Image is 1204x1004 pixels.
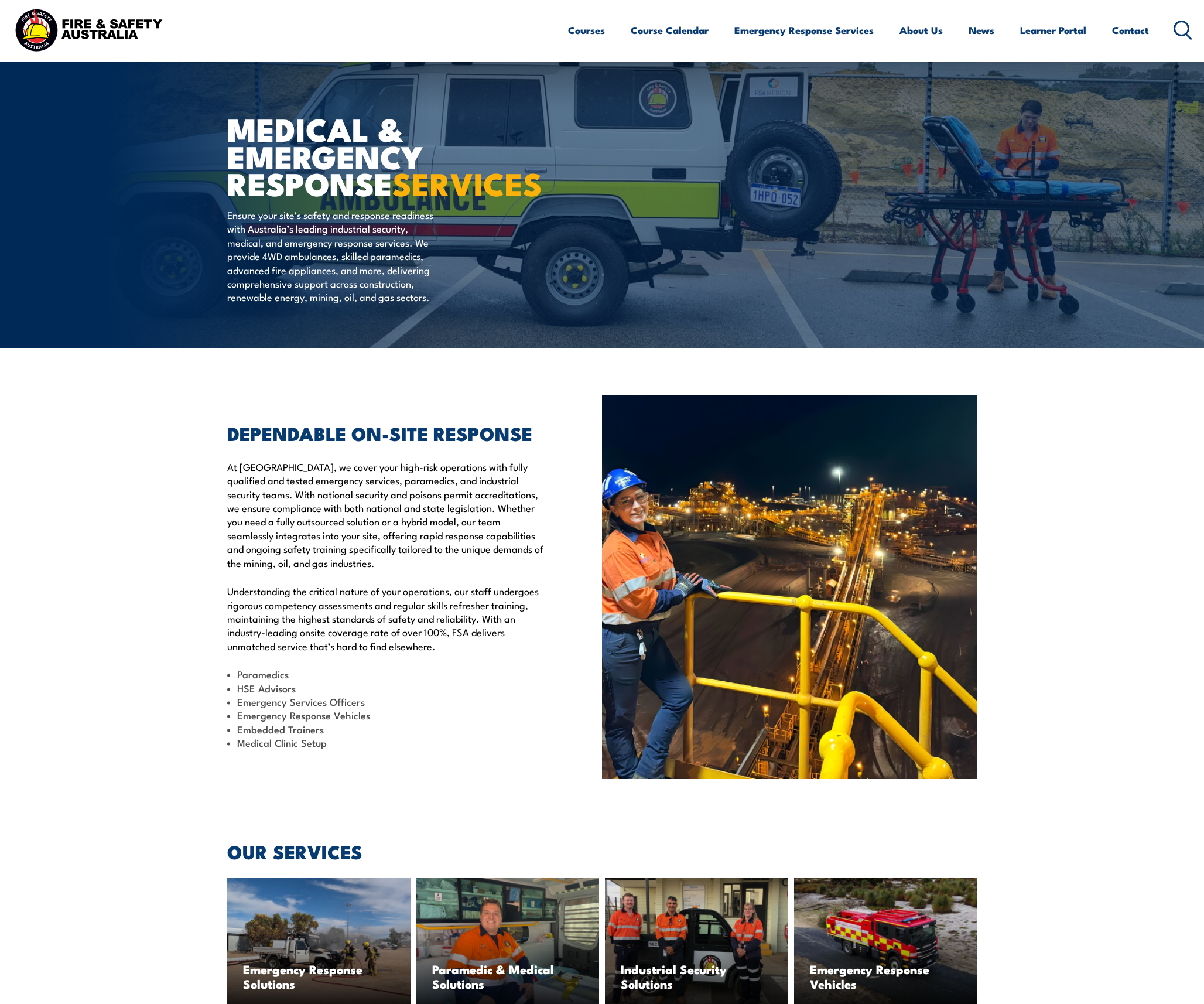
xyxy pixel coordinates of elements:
[1020,15,1086,46] a: Learner Portal
[734,15,874,46] a: Emergency Response Services
[810,962,962,991] span: Emergency Response Vehicles
[227,843,977,859] h2: OUR SERVICES
[227,695,548,708] li: Emergency Services Officers
[227,460,548,569] p: At [GEOGRAPHIC_DATA], we cover your high-risk operations with fully qualified and tested emergenc...
[1112,15,1149,46] a: Contact
[227,681,548,695] li: HSE Advisors
[227,584,548,653] p: Understanding the critical nature of your operations, our staff undergoes rigorous competency ass...
[227,736,548,749] li: Medical Clinic Setup
[602,395,977,779] img: ESO On Site
[227,667,548,681] li: Paramedics
[243,962,395,991] span: Emergency Response Solutions
[392,158,542,207] strong: SERVICES
[227,425,548,441] h2: DEPENDABLE ON-SITE RESPONSE
[969,15,994,46] a: News
[631,15,709,46] a: Course Calendar
[621,962,772,991] span: Industrial Security Solutions
[568,15,605,46] a: Courses
[227,722,548,736] li: Embedded Trainers
[227,115,517,197] h1: MEDICAL & EMERGENCY RESPONSE
[227,708,548,722] li: Emergency Response Vehicles
[227,208,441,304] p: Ensure your site’s safety and response readiness with Australia’s leading industrial security, me...
[432,962,584,991] span: Paramedic & Medical Solutions
[899,15,943,46] a: About Us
